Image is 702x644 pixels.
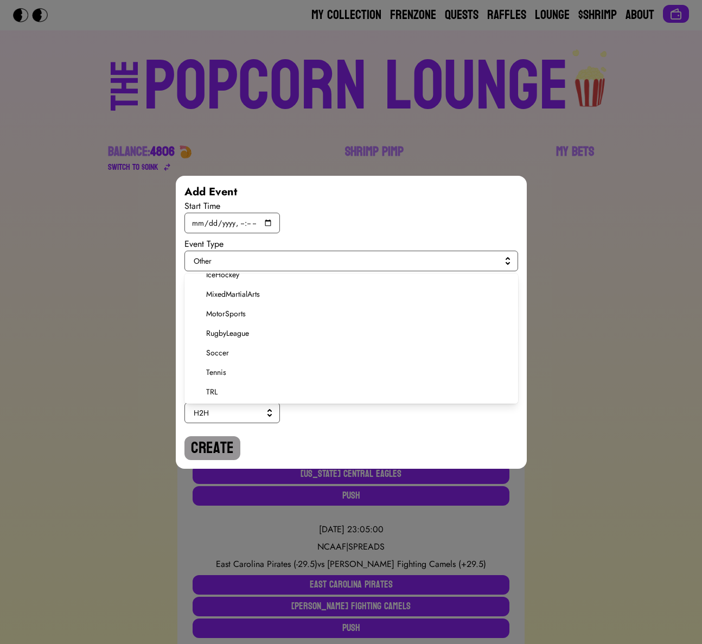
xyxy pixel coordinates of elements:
[206,328,509,339] span: RugbyLeague
[184,273,518,404] ul: Other
[184,403,280,423] button: H2H
[184,238,518,251] div: Event Type
[206,386,509,397] span: TRL
[184,184,518,200] div: Add Event
[206,308,509,319] span: MotorSports
[194,256,505,266] span: Other
[184,200,518,213] div: Start Time
[194,407,266,418] span: H2H
[184,251,518,271] button: Other
[206,347,509,358] span: Soccer
[184,436,240,460] button: Create
[206,367,509,378] span: Tennis
[206,269,509,280] span: IceHockey
[206,289,509,299] span: MixedMartialArts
